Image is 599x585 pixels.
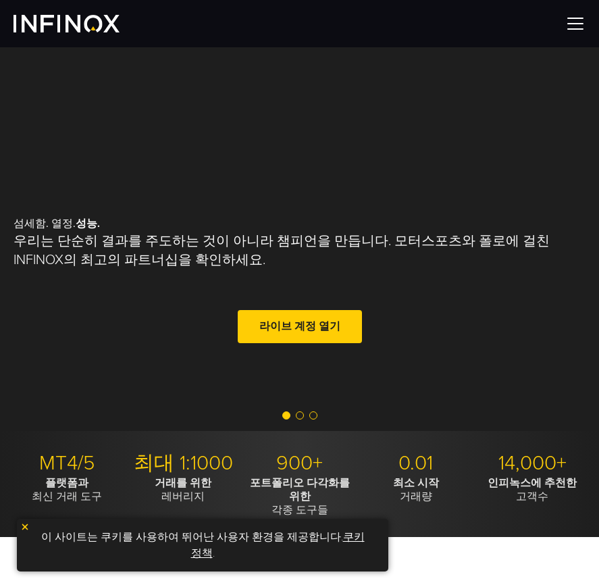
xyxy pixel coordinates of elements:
strong: 거래를 위한 [155,476,211,490]
img: yellow close icon [20,522,30,532]
p: 레버리지 [130,476,236,503]
strong: 성능. [76,217,100,230]
p: 14,000+ [479,451,585,476]
p: 최신 거래 도구 [14,476,120,503]
div: 섬세함. 열정. [14,215,585,348]
strong: 최소 시작 [393,476,439,490]
p: MT4/5 [14,451,120,476]
strong: 플랫폼과 [45,476,88,490]
p: 거래량 [363,476,469,503]
strong: 포트폴리오 다각화를 위한 [250,476,350,503]
a: 라이브 계정 열기 [238,310,362,343]
p: 900+ [246,451,353,476]
p: 0.01 [363,451,469,476]
span: Go to slide 1 [282,411,290,419]
p: 각종 도구들 [246,476,353,517]
p: 우리는 단순히 결과를 주도하는 것이 아니라 챔피언을 만듭니다. 모터스포츠와 폴로에 걸친 INFINOX의 최고의 파트너십을 확인하세요. [14,232,585,270]
span: Go to slide 3 [309,411,317,419]
p: 이 사이트는 쿠키를 사용하여 뛰어난 사용자 환경을 제공합니다. . [24,526,382,565]
p: 고객수 [479,476,585,503]
span: Go to slide 2 [296,411,304,419]
p: 최대 1:1000 [130,451,236,476]
strong: 인피녹스에 추천한 [488,476,577,490]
